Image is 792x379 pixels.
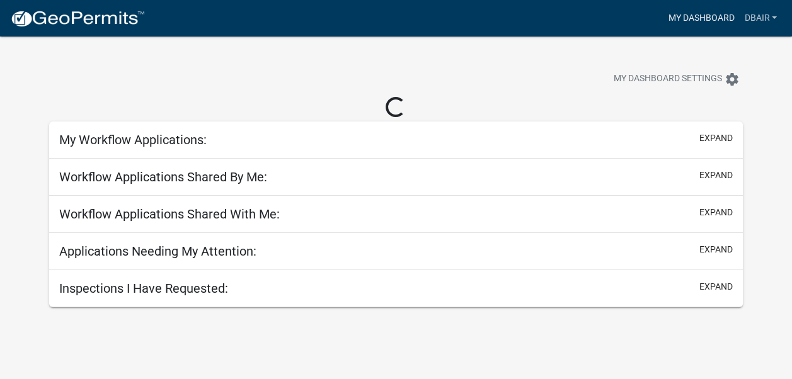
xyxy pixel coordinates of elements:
[614,72,722,87] span: My Dashboard Settings
[699,132,733,145] button: expand
[663,6,739,30] a: My Dashboard
[59,206,280,222] h5: Workflow Applications Shared With Me:
[59,169,267,184] h5: Workflow Applications Shared By Me:
[59,132,207,147] h5: My Workflow Applications:
[739,6,782,30] a: DBair
[699,243,733,256] button: expand
[699,206,733,219] button: expand
[59,244,256,259] h5: Applications Needing My Attention:
[59,281,228,296] h5: Inspections I Have Requested:
[699,280,733,293] button: expand
[699,169,733,182] button: expand
[725,72,740,87] i: settings
[604,67,750,91] button: My Dashboard Settingssettings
